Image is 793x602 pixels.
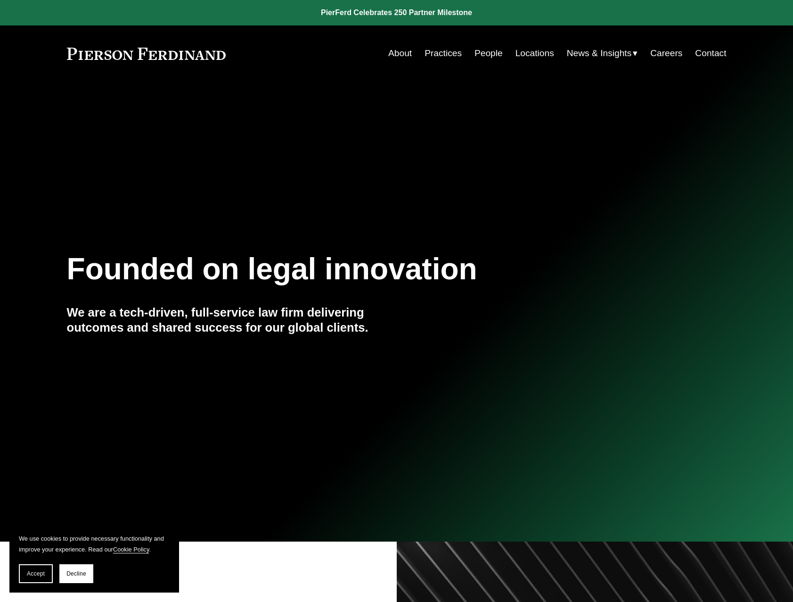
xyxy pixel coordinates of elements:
a: Careers [650,44,682,62]
a: About [388,44,412,62]
span: Decline [66,570,86,577]
h4: We are a tech-driven, full-service law firm delivering outcomes and shared success for our global... [67,305,397,335]
section: Cookie banner [9,524,179,593]
p: We use cookies to provide necessary functionality and improve your experience. Read our . [19,533,170,555]
span: Accept [27,570,45,577]
button: Accept [19,564,53,583]
a: Locations [515,44,554,62]
h1: Founded on legal innovation [67,252,617,286]
span: News & Insights [567,45,632,62]
button: Decline [59,564,93,583]
a: Practices [425,44,462,62]
a: Contact [695,44,726,62]
a: Cookie Policy [113,546,149,553]
a: People [474,44,503,62]
a: folder dropdown [567,44,638,62]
